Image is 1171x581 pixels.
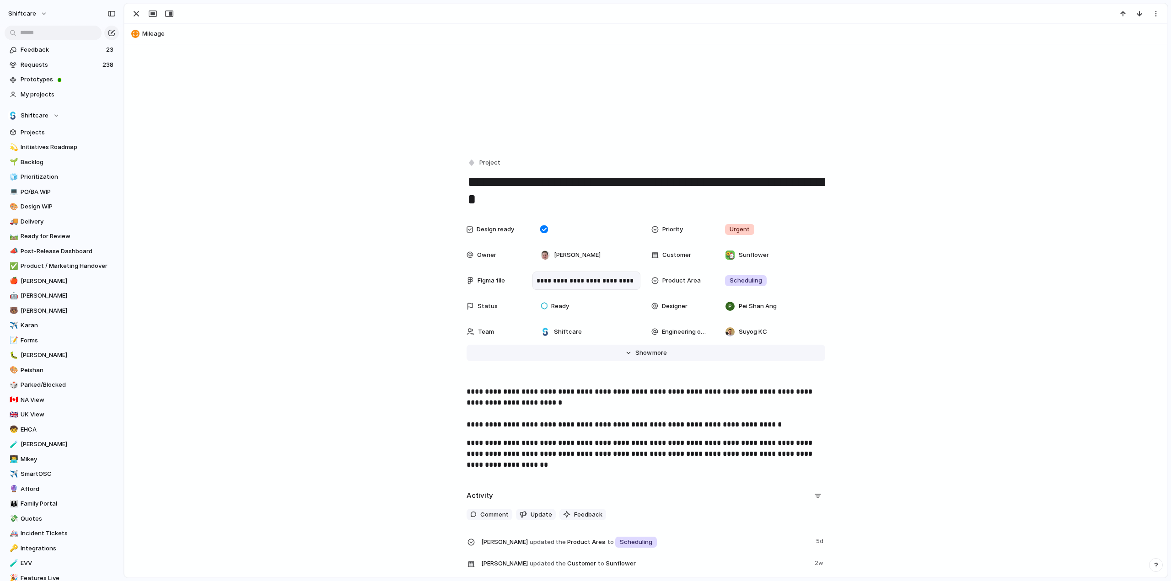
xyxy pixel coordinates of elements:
a: 🚑Incident Tickets [5,527,119,540]
span: Shiftcare [554,327,582,336]
div: 🍎 [10,276,16,286]
span: Ready for Review [21,232,116,241]
div: 🧊 [10,172,16,182]
button: 🔮 [8,485,17,494]
span: to [598,559,604,568]
a: 📝Forms [5,334,119,347]
a: 🎲Parked/Blocked [5,378,119,392]
a: 🧒EHCA [5,423,119,437]
span: Team [478,327,494,336]
button: 🛤️ [8,232,17,241]
button: Showmore [467,345,825,361]
a: 🛤️Ready for Review [5,229,119,243]
div: 👨‍💻Mikey [5,453,119,466]
span: Shiftcare [21,111,48,120]
a: 🧪EVV [5,556,119,570]
div: 🇨🇦 [10,394,16,405]
span: Family Portal [21,499,116,508]
button: 🔑 [8,544,17,553]
span: 5d [816,535,825,546]
span: Engineering owner [662,327,710,336]
div: ✅ [10,261,16,272]
div: 🇬🇧UK View [5,408,119,421]
span: Initiatives Roadmap [21,143,116,152]
a: 🧪[PERSON_NAME] [5,437,119,451]
span: Mikey [21,455,116,464]
span: 2w [815,557,825,568]
span: 23 [106,45,115,54]
span: Karan [21,321,116,330]
button: 🐛 [8,351,17,360]
div: 🌱 [10,157,16,167]
span: Scheduling [730,276,762,285]
div: 👨‍💻 [10,454,16,464]
span: Quotes [21,514,116,523]
button: ✅ [8,261,17,271]
span: Pei Shan Ang [739,302,777,311]
button: 🧒 [8,425,17,434]
button: ✈️ [8,469,17,479]
div: 📝 [10,335,16,346]
div: 💻PO/BA WIP [5,185,119,199]
span: Urgent [730,225,750,234]
button: 🌱 [8,158,17,167]
span: Sunflower [739,251,769,260]
a: 💸Quotes [5,512,119,526]
a: 💫Initiatives Roadmap [5,140,119,154]
div: 🎨 [10,365,16,375]
button: Update [516,509,556,521]
span: Comment [480,510,509,519]
span: Ready [551,302,569,311]
span: PO/BA WIP [21,187,116,197]
span: UK View [21,410,116,419]
span: shiftcare [8,9,36,18]
span: [PERSON_NAME] [21,351,116,360]
div: 🔑 [10,543,16,554]
a: Projects [5,126,119,139]
span: [PERSON_NAME] [554,251,601,260]
span: 238 [102,60,115,69]
div: 🔮Afford [5,482,119,496]
div: 💫 [10,142,16,153]
span: Designer [662,302,688,311]
span: Project [479,158,500,167]
a: ✅Product / Marketing Handover [5,259,119,273]
a: ✈️Karan [5,319,119,332]
a: 🎨Peishan [5,363,119,377]
span: Design WIP [21,202,116,211]
a: My projects [5,88,119,101]
div: 🔑Integrations [5,542,119,555]
a: 🤖[PERSON_NAME] [5,289,119,303]
a: 🇨🇦NA View [5,393,119,407]
span: Show [635,348,652,357]
span: Forms [21,336,116,345]
span: Product Area [662,276,701,285]
a: 👪Family Portal [5,497,119,511]
button: 🧪 [8,559,17,568]
span: My projects [21,90,116,99]
a: Requests238 [5,58,119,72]
span: Figma file [478,276,505,285]
button: Shiftcare [5,109,119,123]
span: [PERSON_NAME] [481,559,528,568]
button: Project [466,156,503,170]
span: Sunflower [606,559,636,568]
div: ✈️ [10,320,16,331]
a: 🍎[PERSON_NAME] [5,274,119,288]
button: 🎨 [8,202,17,211]
a: 🎨Design WIP [5,200,119,213]
a: Prototypes [5,73,119,86]
button: 🚚 [8,217,17,226]
span: [PERSON_NAME] [481,538,528,547]
button: ✈️ [8,321,17,330]
div: 🐛 [10,350,16,361]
